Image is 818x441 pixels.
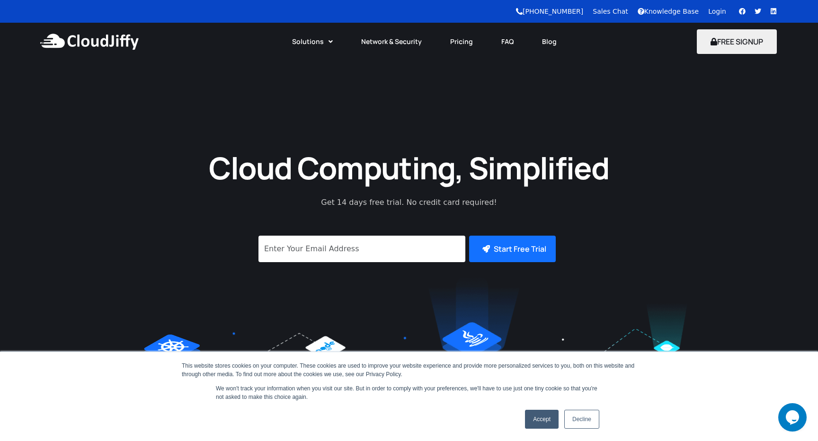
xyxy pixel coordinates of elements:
[436,31,487,52] a: Pricing
[516,8,583,15] a: [PHONE_NUMBER]
[593,8,628,15] a: Sales Chat
[469,236,556,262] button: Start Free Trial
[278,31,347,52] a: Solutions
[525,410,559,429] a: Accept
[279,197,539,208] p: Get 14 days free trial. No credit card required!
[196,148,622,187] h1: Cloud Computing, Simplified
[216,384,602,401] p: We won't track your information when you visit our site. But in order to comply with your prefere...
[638,8,699,15] a: Knowledge Base
[258,236,465,262] input: Enter Your Email Address
[347,31,436,52] a: Network & Security
[697,36,777,47] a: FREE SIGNUP
[528,31,571,52] a: Blog
[697,29,777,54] button: FREE SIGNUP
[487,31,528,52] a: FAQ
[564,410,599,429] a: Decline
[708,8,726,15] a: Login
[778,403,809,432] iframe: chat widget
[182,362,636,379] div: This website stores cookies on your computer. These cookies are used to improve your website expe...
